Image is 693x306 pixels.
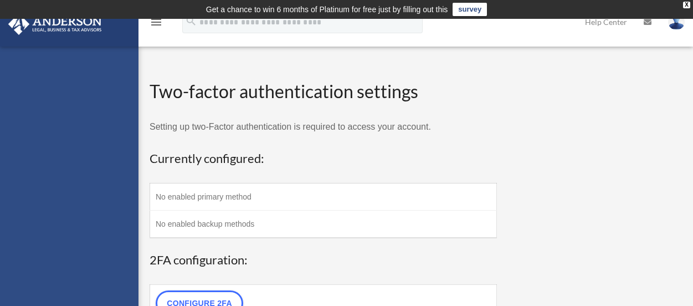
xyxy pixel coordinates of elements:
div: Get a chance to win 6 months of Platinum for free just by filling out this [206,3,448,16]
h2: Two-factor authentication settings [150,79,497,104]
td: No enabled backup methods [150,211,497,238]
img: User Pic [668,14,685,30]
td: No enabled primary method [150,183,497,211]
h3: 2FA configuration: [150,252,497,269]
img: Anderson Advisors Platinum Portal [5,13,105,35]
h3: Currently configured: [150,150,497,167]
div: close [683,2,690,8]
p: Setting up two-Factor authentication is required to access your account. [150,119,497,135]
a: menu [150,19,163,29]
a: survey [453,3,487,16]
i: menu [150,16,163,29]
i: search [185,15,197,27]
